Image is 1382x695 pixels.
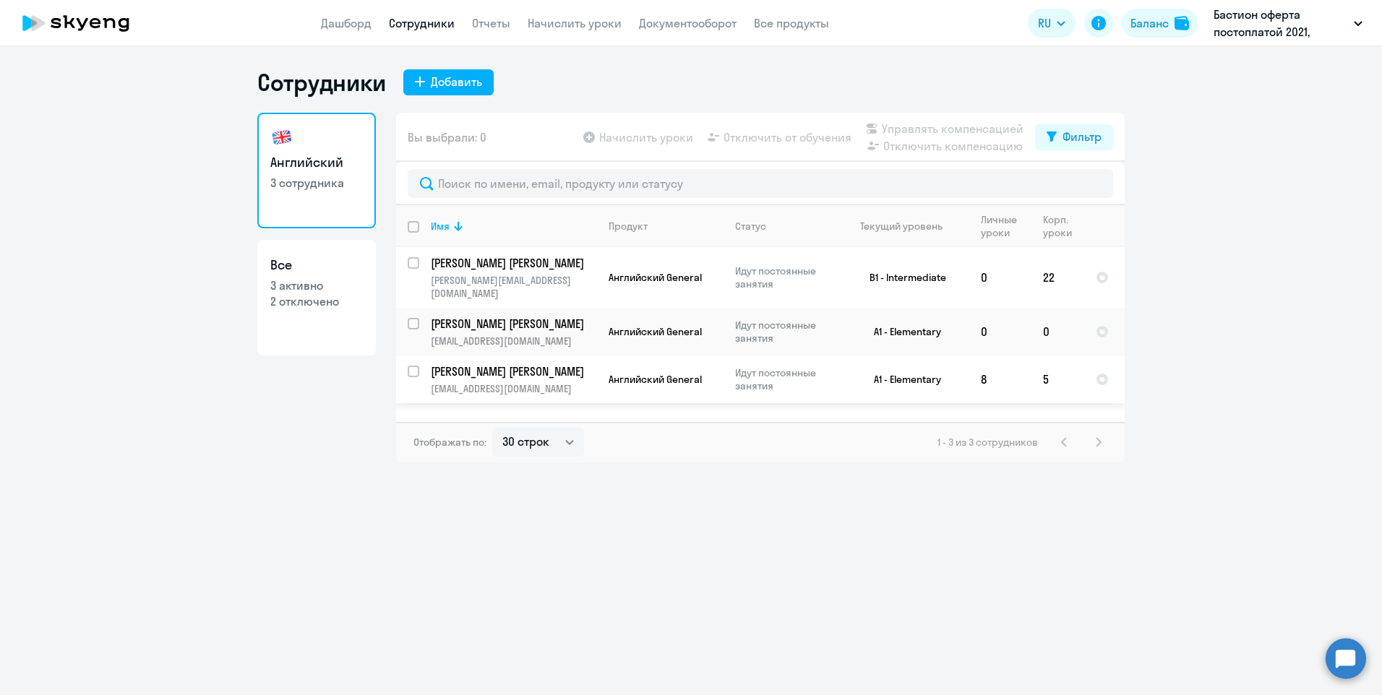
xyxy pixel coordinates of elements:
input: Поиск по имени, email, продукту или статусу [408,169,1113,198]
div: Текущий уровень [846,220,969,233]
td: B1 - Intermediate [835,247,969,308]
div: Текущий уровень [860,220,943,233]
div: Фильтр [1063,128,1102,145]
img: english [270,126,293,149]
p: 3 сотрудника [270,175,363,191]
button: RU [1028,9,1076,38]
span: Английский General [609,271,702,284]
p: [EMAIL_ADDRESS][DOMAIN_NAME] [431,382,596,395]
a: Отчеты [472,16,510,30]
h3: Все [270,256,363,275]
div: Баланс [1130,14,1169,32]
span: Английский General [609,325,702,338]
div: Личные уроки [981,213,1031,239]
p: 2 отключено [270,293,363,309]
button: Фильтр [1035,124,1113,150]
td: 22 [1031,247,1084,308]
a: Все3 активно2 отключено [257,240,376,355]
td: 8 [969,355,1031,403]
td: 5 [1031,355,1084,403]
div: Статус [735,220,766,233]
a: Начислить уроки [528,16,622,30]
div: Добавить [431,73,482,90]
a: Все продукты [754,16,829,30]
a: Дашборд [321,16,372,30]
td: A1 - Elementary [835,308,969,355]
p: [PERSON_NAME][EMAIL_ADDRESS][DOMAIN_NAME] [431,274,596,300]
div: Корп. уроки [1043,213,1083,239]
p: Бастион оферта постоплатой 2021, БАСТИОН, АО [1214,6,1348,40]
a: Английский3 сотрудника [257,113,376,228]
button: Бастион оферта постоплатой 2021, БАСТИОН, АО [1206,6,1370,40]
a: Сотрудники [389,16,455,30]
div: Личные уроки [981,213,1021,239]
h3: Английский [270,153,363,172]
div: Продукт [609,220,648,233]
td: 0 [1031,308,1084,355]
p: Идут постоянные занятия [735,264,834,290]
p: [EMAIL_ADDRESS][DOMAIN_NAME] [431,334,596,347]
div: Корп. уроки [1043,213,1074,239]
td: 0 [969,308,1031,355]
p: [PERSON_NAME] [PERSON_NAME] [431,363,594,379]
span: Английский General [609,373,702,386]
a: [PERSON_NAME] [PERSON_NAME] [431,363,596,379]
span: 1 - 3 из 3 сотрудников [937,436,1038,449]
p: 3 активно [270,277,363,293]
span: RU [1038,14,1051,32]
button: Балансbalance [1122,9,1198,38]
td: A1 - Elementary [835,355,969,403]
h1: Сотрудники [257,68,386,97]
div: Имя [431,220,596,233]
span: Вы выбрали: 0 [408,129,486,146]
span: Отображать по: [413,436,486,449]
div: Продукт [609,220,723,233]
p: [PERSON_NAME] [PERSON_NAME] [431,316,594,332]
td: 0 [969,247,1031,308]
a: [PERSON_NAME] [PERSON_NAME] [431,255,596,271]
div: Имя [431,220,450,233]
p: [PERSON_NAME] [PERSON_NAME] [431,255,594,271]
a: Документооборот [639,16,737,30]
img: balance [1175,16,1189,30]
a: [PERSON_NAME] [PERSON_NAME] [431,316,596,332]
button: Добавить [403,69,494,95]
p: Идут постоянные занятия [735,366,834,392]
p: Идут постоянные занятия [735,319,834,345]
div: Статус [735,220,834,233]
